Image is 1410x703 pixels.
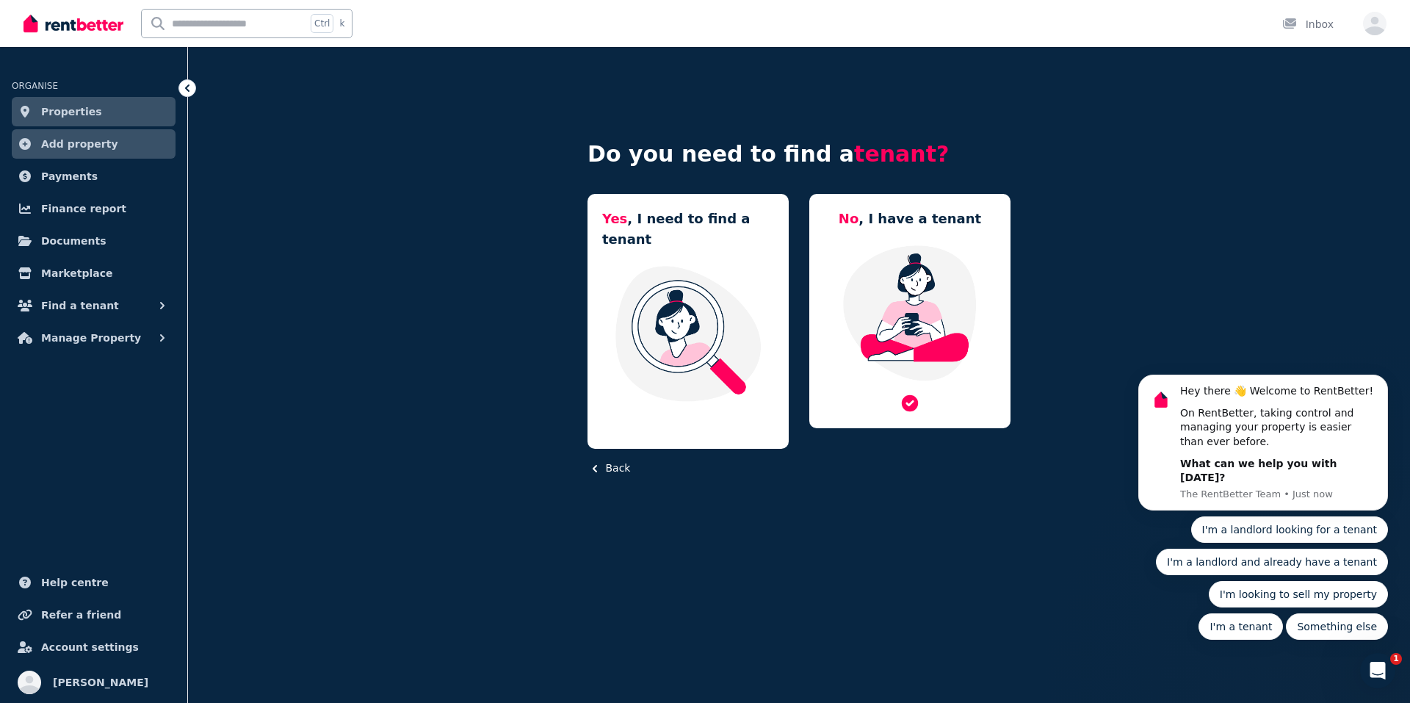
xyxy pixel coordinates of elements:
a: Marketplace [12,259,176,288]
a: Account settings [12,632,176,662]
a: Help centre [12,568,176,597]
a: Finance report [12,194,176,223]
button: Back [587,461,630,476]
span: Ctrl [311,14,333,33]
a: Properties [12,97,176,126]
img: Manage my property [824,244,996,382]
span: ORGANISE [12,81,58,91]
a: Add property [12,129,176,159]
img: RentBetter [23,12,123,35]
button: Find a tenant [12,291,176,320]
span: 1 [1390,653,1402,665]
span: Help centre [41,574,109,591]
span: No [839,211,858,226]
span: tenant? [854,141,949,167]
h5: , I need to find a tenant [602,209,774,250]
span: Add property [41,135,118,153]
h5: , I have a tenant [839,209,981,229]
a: Payments [12,162,176,191]
span: Properties [41,103,102,120]
a: Documents [12,226,176,256]
span: Finance report [41,200,126,217]
span: [PERSON_NAME] [53,674,148,691]
iframe: Intercom live chat [1360,653,1395,688]
span: Documents [41,232,106,250]
img: I need a tenant [602,264,774,403]
button: Manage Property [12,323,176,353]
span: Yes [602,211,627,226]
span: Marketplace [41,264,112,282]
span: k [339,18,344,29]
h4: Do you need to find a [587,141,1010,167]
iframe: Intercom notifications message [1116,244,1410,663]
span: Manage Property [41,329,141,347]
div: Inbox [1282,17,1334,32]
span: Find a tenant [41,297,119,314]
a: Refer a friend [12,600,176,630]
span: Refer a friend [41,606,121,624]
span: Payments [41,167,98,185]
span: Account settings [41,638,139,656]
